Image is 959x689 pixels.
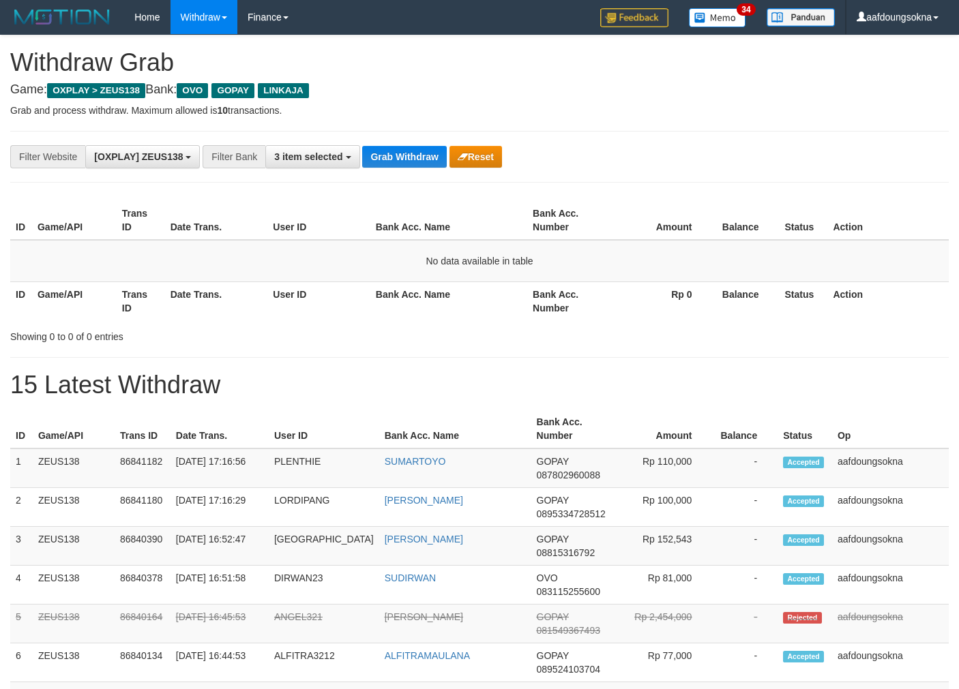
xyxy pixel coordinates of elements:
[10,49,949,76] h1: Withdraw Grab
[537,611,569,622] span: GOPAY
[211,83,254,98] span: GOPAY
[527,281,612,320] th: Bank Acc. Number
[713,281,780,320] th: Balance
[269,448,379,488] td: PLENTHIE
[379,410,531,448] th: Bank Acc. Name
[615,410,712,448] th: Amount
[385,650,470,661] a: ALFITRAMAULANA
[10,371,949,399] h1: 15 Latest Withdraw
[712,566,778,604] td: -
[171,604,269,643] td: [DATE] 16:45:53
[115,604,171,643] td: 86840164
[615,643,712,682] td: Rp 77,000
[10,324,389,343] div: Showing 0 to 0 of 0 entries
[33,527,115,566] td: ZEUS138
[783,534,824,546] span: Accepted
[269,488,379,527] td: LORDIPANG
[267,281,370,320] th: User ID
[780,281,828,320] th: Status
[269,566,379,604] td: DIRWAN23
[10,643,33,682] td: 6
[827,281,949,320] th: Action
[10,7,114,27] img: MOTION_logo.png
[783,495,824,507] span: Accepted
[269,527,379,566] td: [GEOGRAPHIC_DATA]
[827,201,949,240] th: Action
[737,3,755,16] span: 34
[94,151,183,162] span: [OXPLAY] ZEUS138
[33,488,115,527] td: ZEUS138
[32,281,117,320] th: Game/API
[783,651,824,662] span: Accepted
[10,281,32,320] th: ID
[778,410,832,448] th: Status
[33,643,115,682] td: ZEUS138
[171,448,269,488] td: [DATE] 17:16:56
[171,488,269,527] td: [DATE] 17:16:29
[47,83,145,98] span: OXPLAY > ZEUS138
[385,534,463,545] a: [PERSON_NAME]
[385,572,436,583] a: SUDIRWAN
[274,151,342,162] span: 3 item selected
[712,643,778,682] td: -
[258,83,309,98] span: LINKAJA
[449,146,502,168] button: Reset
[269,643,379,682] td: ALFITRA3212
[267,201,370,240] th: User ID
[615,448,712,488] td: Rp 110,000
[171,566,269,604] td: [DATE] 16:51:58
[537,572,558,583] span: OVO
[537,664,600,675] span: Copy 089524103704 to clipboard
[117,201,165,240] th: Trans ID
[33,566,115,604] td: ZEUS138
[783,573,824,585] span: Accepted
[370,201,527,240] th: Bank Acc. Name
[832,410,949,448] th: Op
[85,145,200,168] button: [OXPLAY] ZEUS138
[10,104,949,117] p: Grab and process withdraw. Maximum allowed is transactions.
[832,566,949,604] td: aafdoungsokna
[832,488,949,527] td: aafdoungsokna
[385,495,463,506] a: [PERSON_NAME]
[689,8,746,27] img: Button%20Memo.svg
[783,457,824,468] span: Accepted
[177,83,208,98] span: OVO
[537,625,600,636] span: Copy 081549367493 to clipboard
[612,281,713,320] th: Rp 0
[537,650,569,661] span: GOPAY
[33,410,115,448] th: Game/API
[10,566,33,604] td: 4
[615,604,712,643] td: Rp 2,454,000
[527,201,612,240] th: Bank Acc. Number
[115,566,171,604] td: 86840378
[531,410,615,448] th: Bank Acc. Number
[780,201,828,240] th: Status
[615,566,712,604] td: Rp 81,000
[537,534,569,545] span: GOPAY
[171,527,269,566] td: [DATE] 16:52:47
[385,456,446,467] a: SUMARTOYO
[832,527,949,566] td: aafdoungsokna
[615,488,712,527] td: Rp 100,000
[385,611,463,622] a: [PERSON_NAME]
[832,643,949,682] td: aafdoungsokna
[537,586,600,597] span: Copy 083115255600 to clipboard
[712,448,778,488] td: -
[10,240,949,282] td: No data available in table
[33,448,115,488] td: ZEUS138
[713,201,780,240] th: Balance
[115,488,171,527] td: 86841180
[269,604,379,643] td: ANGEL321
[115,410,171,448] th: Trans ID
[612,201,713,240] th: Amount
[217,105,228,116] strong: 10
[712,410,778,448] th: Balance
[832,604,949,643] td: aafdoungsokna
[10,604,33,643] td: 5
[10,448,33,488] td: 1
[33,604,115,643] td: ZEUS138
[600,8,668,27] img: Feedback.jpg
[10,83,949,97] h4: Game: Bank:
[767,8,835,27] img: panduan.png
[537,547,595,558] span: Copy 08815316792 to clipboard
